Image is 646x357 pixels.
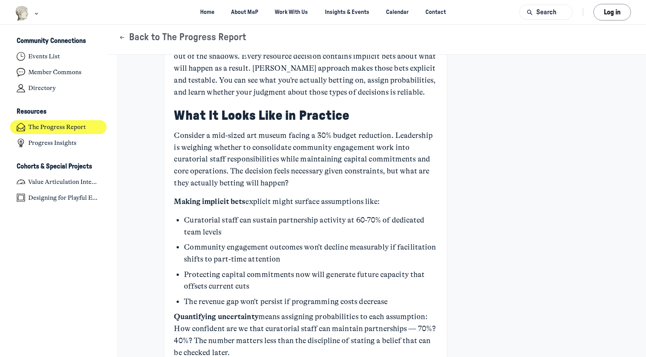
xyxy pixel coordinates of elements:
[184,214,437,238] p: Curatorial staff can sustain partnership activity at 60-70% of dedicated team levels
[10,105,107,119] button: ResourcesCollapse space
[224,5,265,19] a: About MaP
[10,49,107,64] a: Events List
[174,108,437,124] h2: What It Looks Like in Practice
[194,5,221,19] a: Home
[28,68,82,76] h4: Member Commons
[10,190,107,205] a: Designing for Playful Engagement
[268,5,315,19] a: Work With Us
[28,178,100,186] h4: Value Articulation Intensive (Cultural Leadership Lab)
[17,108,46,116] h3: Resources
[519,5,573,20] button: Search
[15,5,40,22] button: Museums as Progress logo
[10,136,107,150] a: Progress Insights
[174,39,437,98] p: What makes this useful for cultural institutions is that it forces assumptions out of the shadows...
[28,123,86,131] h4: The Progress Report
[10,81,107,95] a: Directory
[184,269,437,293] p: Protecting capital commitments now will generate future capacity that offsets current cuts
[174,196,437,208] p: explicit might surface assumptions like:
[184,241,437,265] p: Community engagement outcomes won’t decline measurably if facilitation shifts to part-time attention
[10,175,107,189] a: Value Articulation Intensive (Cultural Leadership Lab)
[28,139,76,147] h4: Progress Insights
[10,65,107,80] a: Member Commons
[174,197,245,206] strong: Making implicit bets
[17,163,92,171] h3: Cohorts & Special Projects
[109,25,646,55] header: Page Header
[318,5,376,19] a: Insights & Events
[10,120,107,134] a: The Progress Report
[28,194,100,202] h4: Designing for Playful Engagement
[17,37,86,45] h3: Community Connections
[184,296,437,308] p: The revenue gap won’t persist if programming costs decrease
[10,35,107,48] button: Community ConnectionsCollapse space
[119,32,246,43] button: Back to The Progress Report
[419,5,453,19] a: Contact
[15,6,29,21] img: Museums as Progress logo
[28,53,60,60] h4: Events List
[593,4,631,20] button: Log in
[174,312,258,321] strong: Quantifying uncertainty
[28,84,56,92] h4: Directory
[174,130,437,189] p: Consider a mid-sized art museum facing a 30% budget reduction. Leadership is weighing whether to ...
[10,160,107,173] button: Cohorts & Special ProjectsCollapse space
[379,5,415,19] a: Calendar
